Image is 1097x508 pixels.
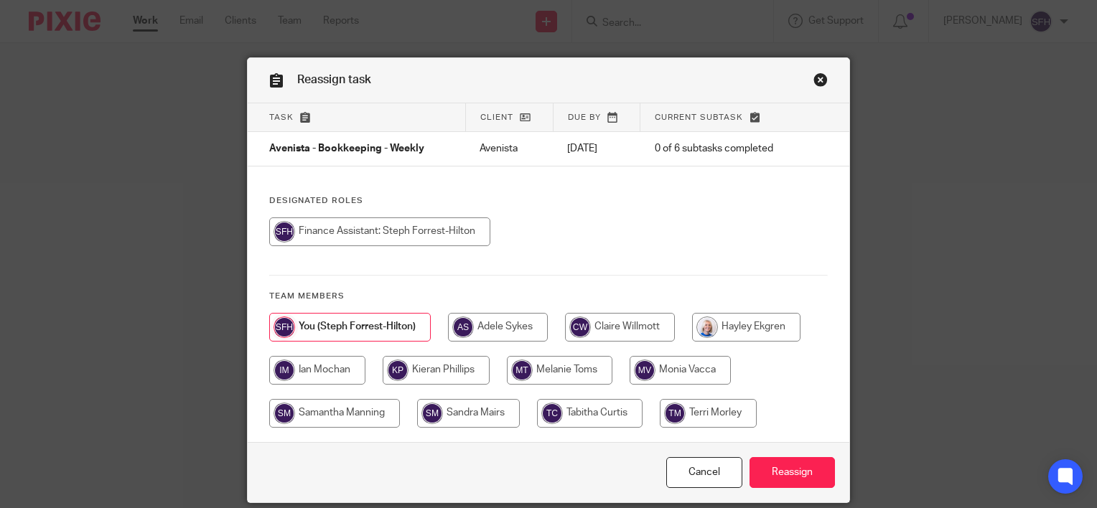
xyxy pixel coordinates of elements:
a: Close this dialog window [666,457,742,488]
span: Task [269,113,294,121]
p: [DATE] [567,141,626,156]
a: Close this dialog window [813,72,828,92]
span: Avenista - Bookkeeping - Weekly [269,144,424,154]
p: Avenista [480,141,538,156]
span: Current subtask [655,113,743,121]
span: Due by [568,113,601,121]
input: Reassign [750,457,835,488]
h4: Designated Roles [269,195,828,207]
span: Client [480,113,513,121]
h4: Team members [269,291,828,302]
span: Reassign task [297,74,371,85]
td: 0 of 6 subtasks completed [640,132,802,166]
